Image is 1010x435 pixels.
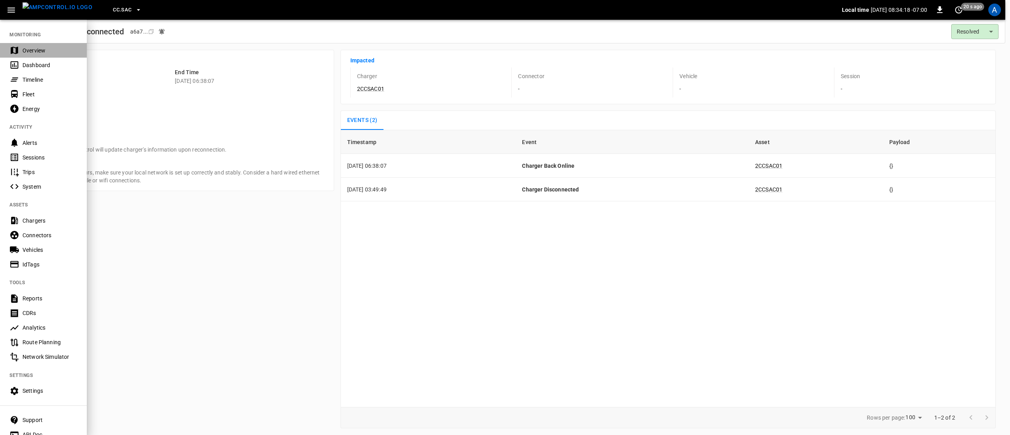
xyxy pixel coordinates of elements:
div: Connectors [22,231,77,239]
p: [DATE] 08:34:18 -07:00 [871,6,927,14]
div: Chargers [22,217,77,225]
p: Local time [842,6,869,14]
img: ampcontrol.io logo [22,2,92,12]
div: CDRs [22,309,77,317]
div: Dashboard [22,61,77,69]
div: Sessions [22,154,77,161]
div: Timeline [22,76,77,84]
div: Analytics [22,324,77,332]
div: Alerts [22,139,77,147]
div: Trips [22,168,77,176]
span: 20 s ago [961,3,984,11]
div: Reports [22,294,77,302]
div: Vehicles [22,246,77,254]
div: profile-icon [988,4,1001,16]
span: CC.SAC [113,6,131,15]
div: Support [22,416,77,424]
div: Overview [22,47,77,54]
div: System [22,183,77,191]
div: Energy [22,105,77,113]
button: set refresh interval [952,4,965,16]
div: Fleet [22,90,77,98]
div: IdTags [22,261,77,268]
div: Route Planning [22,338,77,346]
div: Settings [22,387,77,395]
div: Network Simulator [22,353,77,361]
